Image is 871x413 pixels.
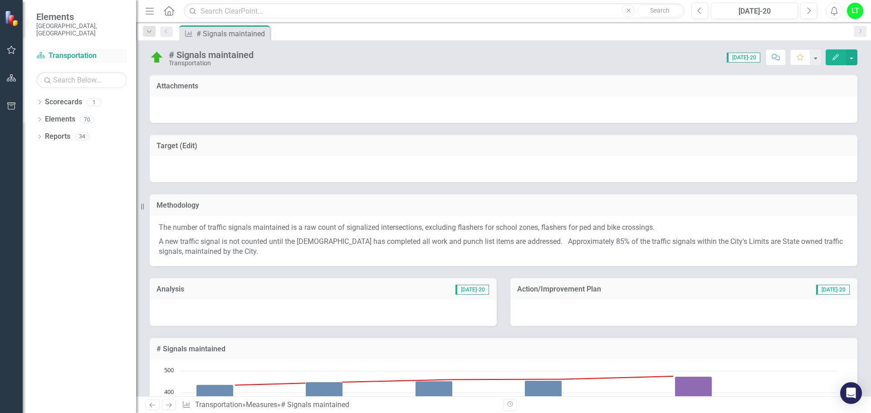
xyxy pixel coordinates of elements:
[234,374,675,387] g: Target, series 2 of 3. Line with 6 data points.
[169,50,254,60] div: # Signals maintained
[80,116,94,123] div: 70
[45,131,70,142] a: Reports
[455,285,489,295] span: [DATE]-20
[45,114,75,125] a: Elements
[164,388,174,396] text: 400
[150,50,164,65] img: On Target
[195,400,242,409] a: Transportation
[184,3,685,19] input: Search ClearPoint...
[246,400,277,409] a: Measures
[840,382,862,404] div: Open Intercom Messenger
[87,98,101,106] div: 1
[517,285,754,293] h3: Action/Improvement Plan
[45,97,82,107] a: Scorecards
[36,51,127,61] a: Transportation
[816,285,850,295] span: [DATE]-20
[182,400,497,410] div: » »
[36,72,127,88] input: Search Below...
[157,142,851,150] h3: Target (Edit)
[157,285,305,293] h3: Analysis
[36,11,127,22] span: Elements
[5,10,20,26] img: ClearPoint Strategy
[727,53,760,63] span: [DATE]-20
[157,201,851,209] h3: Methodology
[75,133,89,141] div: 34
[196,28,268,39] div: # Signals maintained
[157,345,851,353] h3: # Signals maintained
[714,6,795,17] div: [DATE]-20
[650,7,670,14] span: Search
[157,82,851,90] h3: Attachments
[159,235,848,258] p: A new traffic signal is not counted until the [DEMOGRAPHIC_DATA] has completed all work and punch...
[159,223,848,235] p: The number of traffic signals maintained is a raw count of signalized intersections, excluding fl...
[637,5,682,17] button: Search
[164,366,174,374] text: 500
[169,60,254,67] div: Transportation
[711,3,798,19] button: [DATE]-20
[281,400,349,409] div: # Signals maintained
[36,22,127,37] small: [GEOGRAPHIC_DATA], [GEOGRAPHIC_DATA]
[847,3,863,19] button: LT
